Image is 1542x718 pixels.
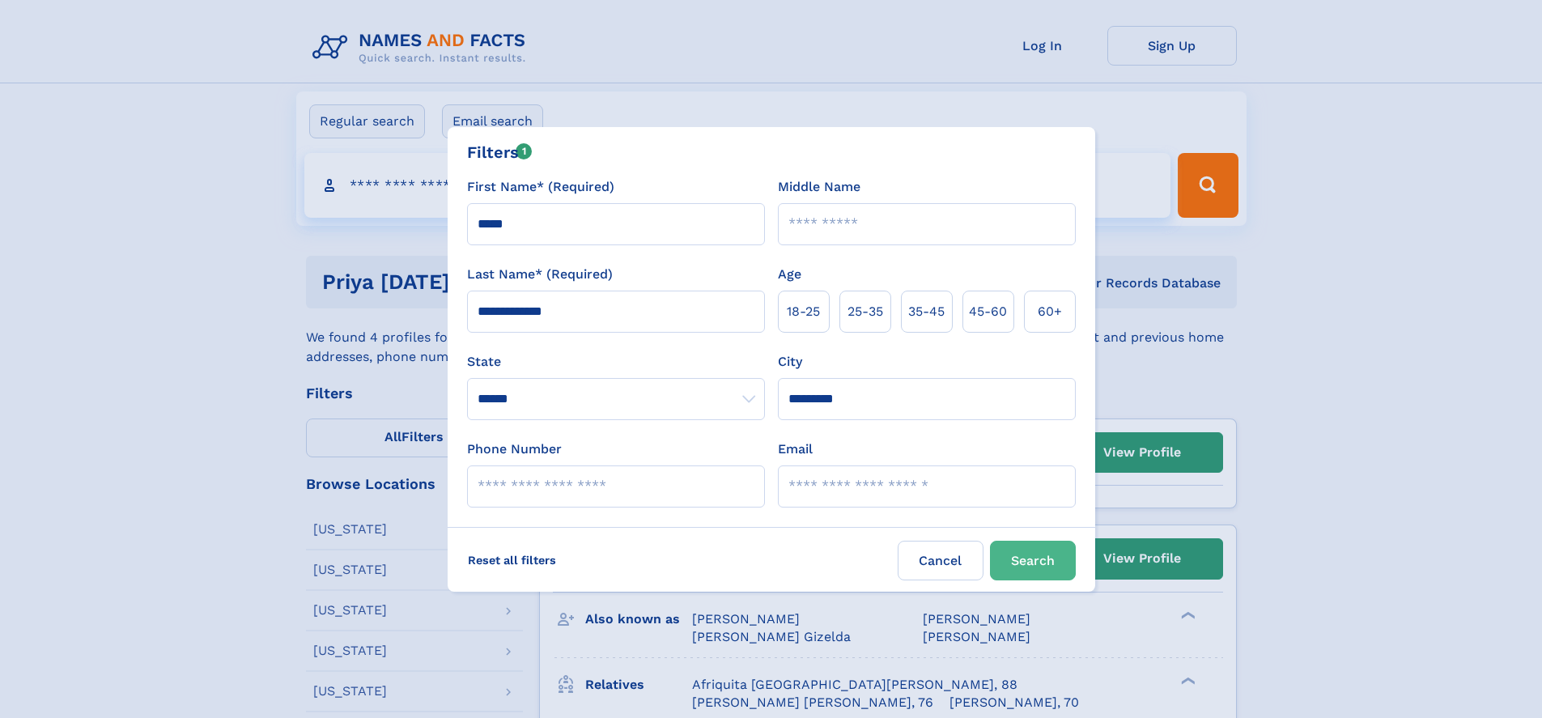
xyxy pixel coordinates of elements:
[467,352,765,372] label: State
[467,177,614,197] label: First Name* (Required)
[847,302,883,321] span: 25‑35
[778,440,813,459] label: Email
[778,265,801,284] label: Age
[908,302,945,321] span: 35‑45
[778,352,802,372] label: City
[787,302,820,321] span: 18‑25
[467,440,562,459] label: Phone Number
[467,265,613,284] label: Last Name* (Required)
[457,541,567,580] label: Reset all filters
[898,541,983,580] label: Cancel
[467,140,533,164] div: Filters
[778,177,860,197] label: Middle Name
[969,302,1007,321] span: 45‑60
[990,541,1076,580] button: Search
[1038,302,1062,321] span: 60+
